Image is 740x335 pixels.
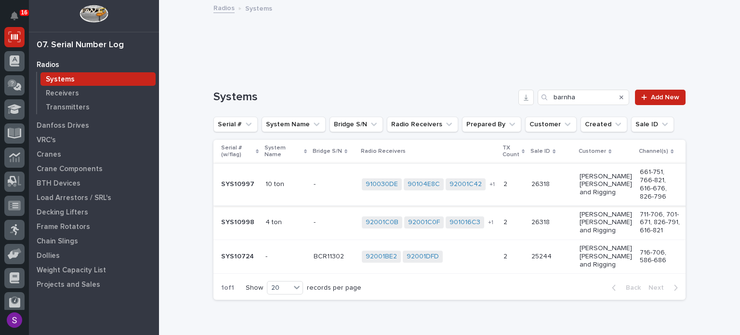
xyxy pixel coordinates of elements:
a: Projects and Sales [29,277,159,292]
p: 2 [503,251,509,261]
p: Serial # (w/flag) [221,143,253,161]
p: 2 [503,178,509,188]
a: Weight Capacity List [29,263,159,277]
p: Channel(s) [639,146,668,157]
a: 92001BE2 [366,253,397,261]
button: Serial # [213,117,258,132]
p: BTH Devices [37,179,80,188]
button: Sale ID [631,117,674,132]
p: System Name [264,143,302,161]
a: Load Arrestors / SRL's [29,190,159,205]
button: Created [581,117,627,132]
p: Load Arrestors / SRL's [37,194,111,202]
p: Systems [46,75,75,84]
p: 711-706, 701-671, 826-791, 616-821 [640,211,680,235]
p: Decking Lifters [37,208,88,217]
a: Frame Rotators [29,219,159,234]
a: Radios [29,57,159,72]
a: Radios [213,2,235,13]
tr: SYS10997SYS10997 10 ton-- 910030DE 90104E8C 92001C42 +122 2631826318 [PERSON_NAME] [PERSON_NAME] ... [213,163,731,205]
span: + 1 [488,220,493,226]
a: 910030DE [366,180,398,188]
p: - [265,253,306,261]
p: Projects and Sales [37,281,100,289]
button: Back [604,283,645,292]
p: 26318 [531,216,552,227]
a: 92001C42 [449,180,482,188]
p: Transmitters [46,103,90,112]
span: + 1 [489,182,495,188]
p: - [314,216,317,227]
p: 10 ton [265,180,306,188]
a: 92001C0F [408,218,440,227]
tr: SYS10998SYS10998 4 ton-- 92001C0B 92001C0F 901016C3 +122 2631826318 [PERSON_NAME] [PERSON_NAME] a... [213,205,731,240]
button: System Name [262,117,326,132]
button: Bridge S/N [330,117,383,132]
p: Weight Capacity List [37,266,106,275]
p: SYS10724 [221,251,256,261]
p: Radio Receivers [361,146,406,157]
p: [PERSON_NAME] [PERSON_NAME] and Rigging [580,244,632,268]
a: Crane Components [29,161,159,176]
a: Decking Lifters [29,205,159,219]
div: 20 [267,283,291,293]
div: Search [538,90,629,105]
button: Next [645,283,686,292]
p: Customer [579,146,606,157]
p: Chain Slings [37,237,78,246]
p: SYS10998 [221,216,256,227]
p: 1 of 1 [213,276,242,300]
p: Dollies [37,252,60,260]
a: VRC's [29,133,159,147]
a: Dollies [29,248,159,263]
p: [PERSON_NAME] [PERSON_NAME] and Rigging [580,211,632,235]
p: Systems [245,2,272,13]
p: TX Count [502,143,519,161]
button: Customer [525,117,577,132]
p: Show [246,284,263,292]
p: 2 [503,216,509,227]
a: Danfoss Drives [29,118,159,133]
p: BCR11302 [314,251,346,261]
p: Sale ID [530,146,550,157]
p: 4 ton [265,218,306,227]
a: Add New [635,90,686,105]
img: Workspace Logo [79,5,108,23]
p: 716-706, 586-686 [640,249,680,265]
p: [PERSON_NAME] [PERSON_NAME] and Rigging [580,173,632,197]
a: 901016C3 [449,218,480,227]
div: Notifications16 [12,12,25,27]
p: - [314,178,317,188]
span: Next [648,283,670,292]
a: 92001DFD [407,253,439,261]
p: Danfoss Drives [37,121,89,130]
p: records per page [307,284,361,292]
a: Chain Slings [29,234,159,248]
a: Systems [37,72,159,86]
a: Receivers [37,86,159,100]
button: users-avatar [4,310,25,330]
p: Frame Rotators [37,223,90,231]
p: Radios [37,61,59,69]
span: Back [620,283,641,292]
p: Bridge S/N [313,146,342,157]
a: Cranes [29,147,159,161]
p: 25244 [531,251,554,261]
p: Receivers [46,89,79,98]
a: 90104E8C [408,180,440,188]
p: Crane Components [37,165,103,174]
tr: SYS10724SYS10724 -BCR11302BCR11302 92001BE2 92001DFD 22 2524425244 [PERSON_NAME] [PERSON_NAME] an... [213,240,731,274]
p: 16 [21,9,27,16]
div: 07. Serial Number Log [37,40,124,51]
p: Cranes [37,150,61,159]
p: SYS10997 [221,178,256,188]
button: Notifications [4,6,25,26]
a: BTH Devices [29,176,159,190]
h1: Systems [213,90,515,104]
a: Transmitters [37,100,159,114]
a: 92001C0B [366,218,398,227]
button: Prepared By [462,117,521,132]
p: VRC's [37,136,56,145]
span: Add New [651,94,679,101]
p: 26318 [531,178,552,188]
